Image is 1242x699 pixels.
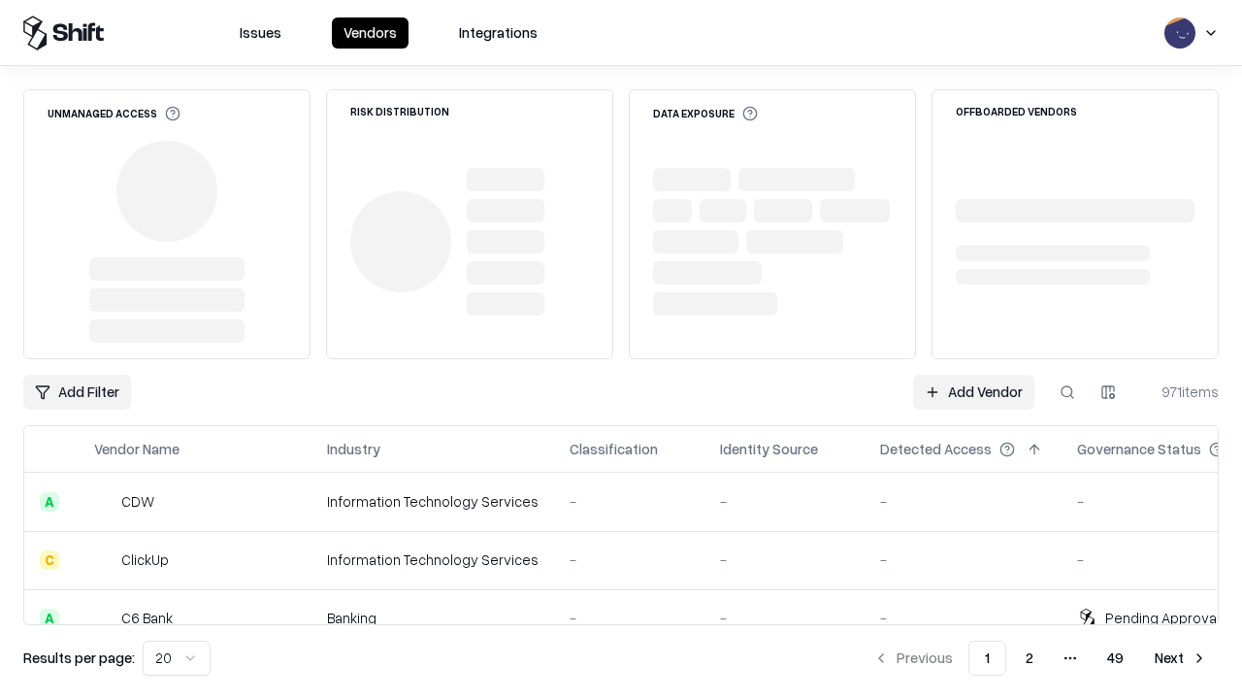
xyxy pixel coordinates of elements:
div: - [880,549,1046,570]
div: Pending Approval [1105,608,1220,628]
div: - [880,608,1046,628]
div: Banking [327,608,539,628]
div: Vendor Name [94,439,180,459]
img: C6 Bank [94,609,114,628]
div: Governance Status [1077,439,1201,459]
div: - [720,549,849,570]
div: Industry [327,439,380,459]
div: Information Technology Services [327,549,539,570]
button: 1 [968,641,1006,676]
button: Issues [228,17,293,49]
div: A [40,609,59,628]
div: - [880,491,1046,512]
div: Risk Distribution [350,106,449,116]
nav: pagination [862,641,1219,676]
div: Detected Access [880,439,992,459]
div: - [570,491,689,512]
a: Add Vendor [913,375,1034,410]
div: C [40,550,59,570]
div: A [40,492,59,512]
button: 49 [1092,641,1139,676]
div: CDW [121,491,154,512]
button: Integrations [447,17,549,49]
img: CDW [94,492,114,512]
div: Identity Source [720,439,818,459]
div: - [570,608,689,628]
div: 971 items [1141,382,1219,402]
button: Add Filter [23,375,131,410]
div: - [570,549,689,570]
img: ClickUp [94,550,114,570]
button: Next [1143,641,1219,676]
div: Classification [570,439,658,459]
button: Vendors [332,17,409,49]
div: Data Exposure [653,106,758,121]
div: Offboarded Vendors [956,106,1077,116]
div: - [720,608,849,628]
div: Unmanaged Access [48,106,180,121]
button: 2 [1010,641,1049,676]
div: ClickUp [121,549,169,570]
div: - [720,491,849,512]
p: Results per page: [23,648,135,668]
div: C6 Bank [121,608,173,628]
div: Information Technology Services [327,491,539,512]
